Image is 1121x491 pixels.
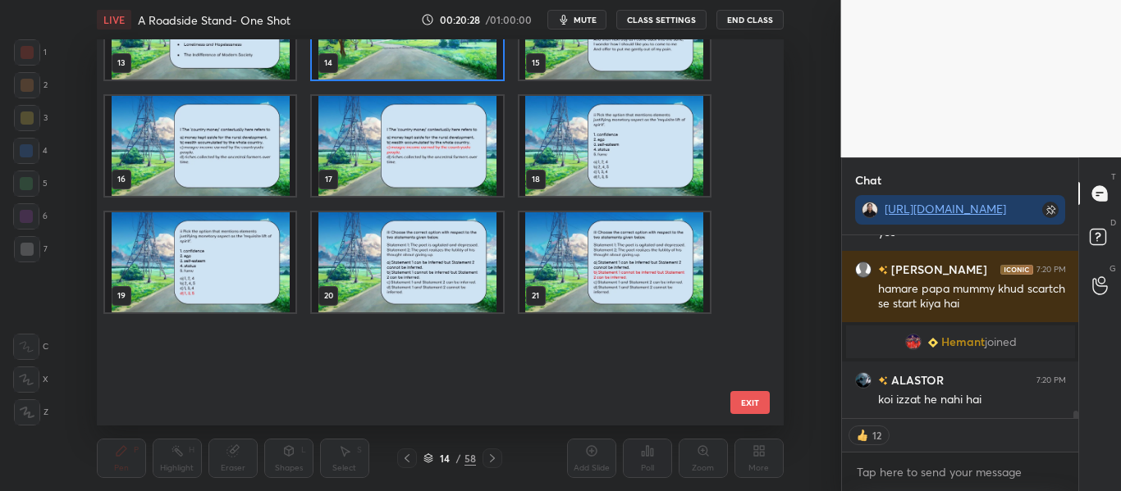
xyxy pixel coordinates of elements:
img: no-rating-badge.077c3623.svg [878,266,888,275]
div: / [456,453,461,463]
button: End Class [716,10,784,30]
div: 14 [437,453,453,463]
div: Z [14,399,48,425]
div: grid [842,235,1079,418]
div: 7:20 PM [1036,265,1066,275]
a: [URL][DOMAIN_NAME] [885,201,1006,216]
div: 4 [13,138,48,164]
div: 7:20 PM [1036,375,1066,385]
div: 7 [14,236,48,262]
div: grid [97,39,755,425]
img: 1756906249XJL32T.pdf [312,96,502,196]
img: 6783db07291b471096590914f250cd27.jpg [862,202,878,218]
p: G [1110,262,1116,275]
div: 12 [871,429,884,442]
h6: ALASTOR [888,371,944,389]
div: 3 [14,105,48,131]
div: X [13,366,48,393]
p: T [1111,170,1116,183]
img: 1756906249XJL32T.pdf [105,96,295,196]
img: 1756906249XJL32T.pdf [519,96,709,196]
h4: A Roadside Stand- One Shot [138,12,291,28]
p: Chat [842,158,895,202]
span: Hemant [940,335,984,348]
div: 58 [464,451,476,466]
h6: [PERSON_NAME] [888,261,987,278]
div: hamare papa mummy khud scartch se start kiya hai [878,281,1066,312]
div: 1 [14,39,47,66]
div: koi izzat he nahi hai [878,392,1066,408]
span: joined [984,335,1016,348]
img: default.png [855,261,872,278]
div: 6 [13,203,48,230]
button: mute [547,10,606,30]
img: 1756906249XJL32T.pdf [519,212,709,312]
img: 5304058eae09429d9dfff36440458484.jpg [855,372,872,389]
button: CLASS SETTINGS [616,10,707,30]
img: iconic-dark.1390631f.png [1000,265,1033,275]
img: 5e8ec6b9c11c40d2824a3cb3b5487285.jpg [904,334,921,350]
img: 1756906249XJL32T.pdf [105,212,295,312]
span: mute [574,14,597,25]
div: LIVE [97,10,131,30]
div: C [13,334,48,360]
div: 2 [14,72,48,98]
button: EXIT [730,391,770,414]
img: thumbs_up.png [854,427,871,443]
p: D [1110,216,1116,229]
img: 1756906249XJL32T.pdf [312,212,502,312]
img: Learner_Badge_beginner_1_8b307cf2a0.svg [927,338,937,348]
div: 5 [13,170,48,197]
img: no-rating-badge.077c3623.svg [878,376,888,385]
